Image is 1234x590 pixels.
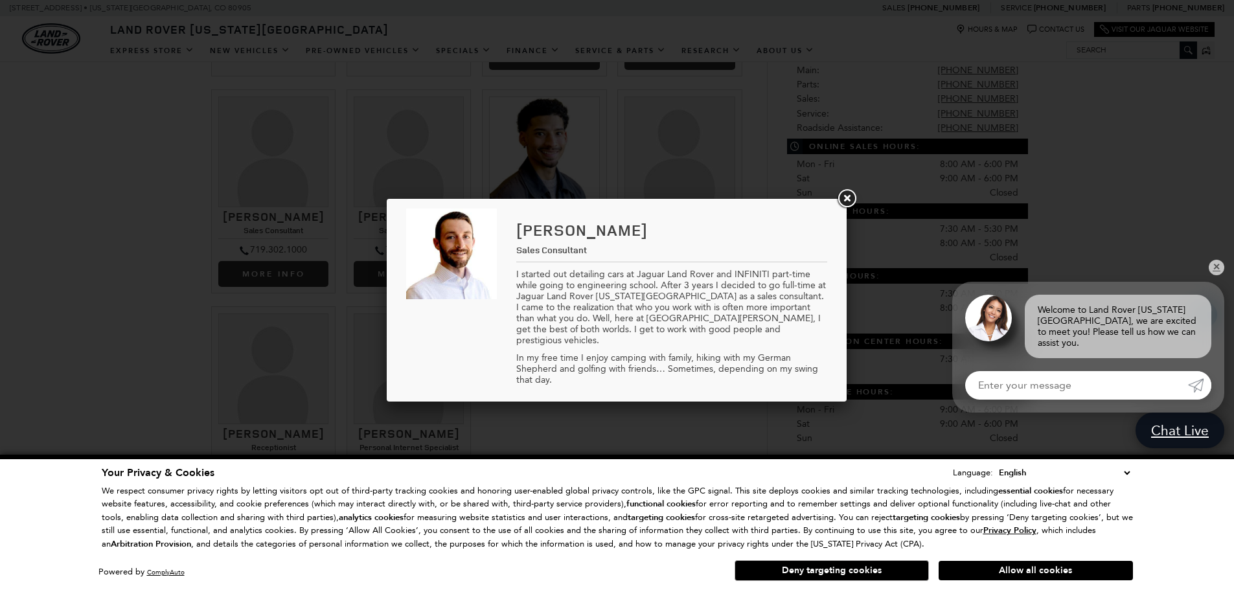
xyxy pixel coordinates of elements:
[516,245,827,255] h4: Sales Consultant
[939,561,1133,580] button: Allow all cookies
[998,485,1063,497] strong: essential cookies
[339,512,404,523] strong: analytics cookies
[835,187,858,210] a: Close
[996,466,1133,480] select: Language Select
[516,352,827,385] p: In my free time I enjoy camping with family, hiking with my German Shepherd and golfing with frie...
[516,221,827,238] h3: [PERSON_NAME]
[965,295,1012,341] img: Agent profile photo
[1188,371,1211,400] a: Submit
[406,209,497,299] img: Kevin Heim
[983,525,1036,536] u: Privacy Policy
[965,371,1188,400] input: Enter your message
[98,568,185,576] div: Powered by
[516,269,827,346] p: I started out detailing cars at Jaguar Land Rover and INFINITI part-time while going to engineeri...
[1025,295,1211,358] div: Welcome to Land Rover [US_STATE][GEOGRAPHIC_DATA], we are excited to meet you! Please tell us how...
[147,568,185,576] a: ComplyAuto
[1136,413,1224,448] a: Chat Live
[735,560,929,581] button: Deny targeting cookies
[628,512,695,523] strong: targeting cookies
[953,468,993,477] div: Language:
[111,538,191,550] strong: Arbitration Provision
[893,512,960,523] strong: targeting cookies
[1145,422,1215,439] span: Chat Live
[102,484,1133,551] p: We respect consumer privacy rights by letting visitors opt out of third-party tracking cookies an...
[102,466,214,480] span: Your Privacy & Cookies
[626,498,696,510] strong: functional cookies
